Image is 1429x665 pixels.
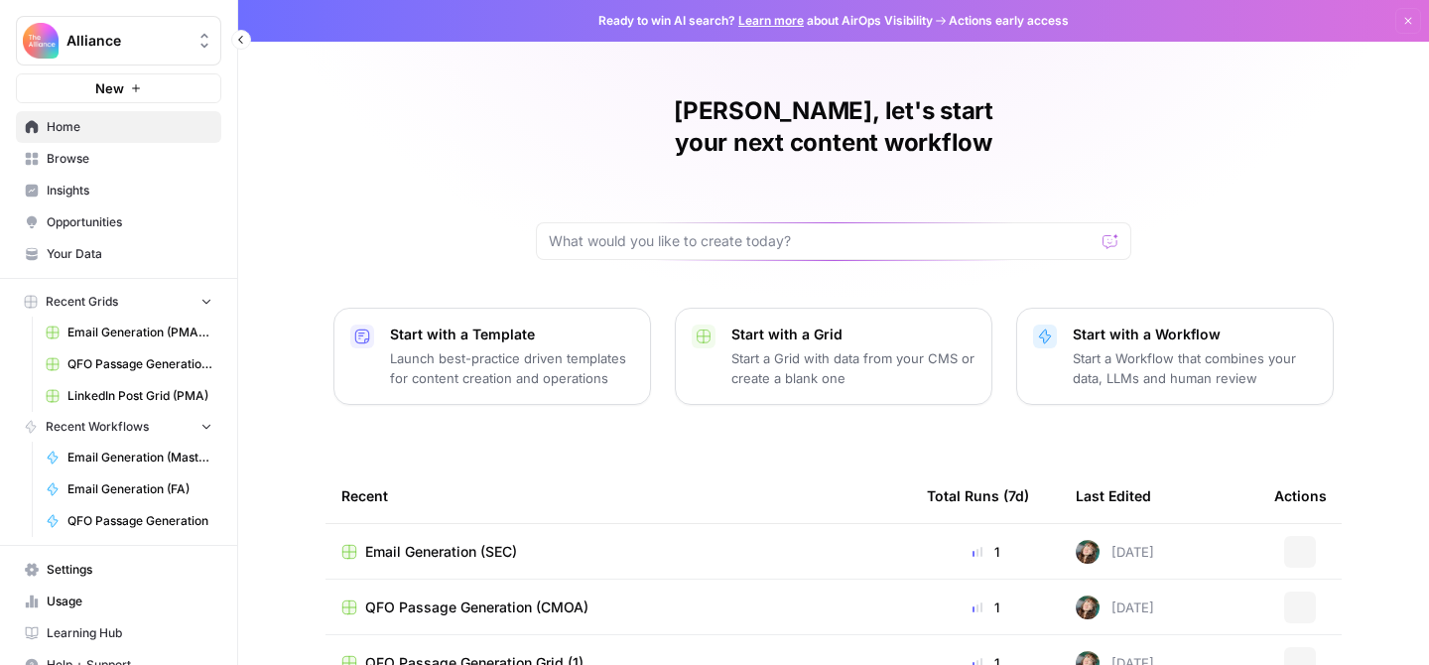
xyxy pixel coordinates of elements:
a: QFO Passage Generation Grid (1) [37,348,221,380]
span: Ready to win AI search? about AirOps Visibility [598,12,933,30]
h1: [PERSON_NAME], let's start your next content workflow [536,95,1131,159]
span: Recent Grids [46,293,118,311]
span: Email Generation (Master) [67,449,212,466]
div: Actions [1274,468,1327,523]
span: Email Generation (FA) [67,480,212,498]
button: Recent Grids [16,287,221,317]
img: Alliance Logo [23,23,59,59]
span: Your Data [47,245,212,263]
div: 1 [927,598,1044,617]
img: auytl9ei5tcnqodk4shm8exxpdku [1076,596,1100,619]
span: Learning Hub [47,624,212,642]
span: QFO Passage Generation [67,512,212,530]
a: Email Generation (SEC) [341,542,895,562]
span: Email Generation (SEC) [365,542,517,562]
span: Opportunities [47,213,212,231]
button: Recent Workflows [16,412,221,442]
a: QFO Passage Generation (CMOA) [341,598,895,617]
a: Usage [16,586,221,617]
div: [DATE] [1076,540,1154,564]
button: Start with a TemplateLaunch best-practice driven templates for content creation and operations [333,308,651,405]
span: LinkedIn Post Grid (PMA) [67,387,212,405]
span: New [95,78,124,98]
span: Alliance [66,31,187,51]
div: [DATE] [1076,596,1154,619]
p: Launch best-practice driven templates for content creation and operations [390,348,634,388]
p: Start with a Workflow [1073,325,1317,344]
a: Opportunities [16,206,221,238]
p: Start with a Template [390,325,634,344]
span: QFO Passage Generation Grid (1) [67,355,212,373]
p: Start with a Grid [731,325,975,344]
a: Insights [16,175,221,206]
a: QFO Passage Generation [37,505,221,537]
div: Total Runs (7d) [927,468,1029,523]
button: Start with a WorkflowStart a Workflow that combines your data, LLMs and human review [1016,308,1334,405]
a: Email Generation (Master) [37,442,221,473]
button: Start with a GridStart a Grid with data from your CMS or create a blank one [675,308,992,405]
a: Email Generation (PMA) - OLD [37,317,221,348]
span: Email Generation (PMA) - OLD [67,324,212,341]
img: auytl9ei5tcnqodk4shm8exxpdku [1076,540,1100,564]
button: Workspace: Alliance [16,16,221,66]
a: Learning Hub [16,617,221,649]
a: Settings [16,554,221,586]
p: Start a Workflow that combines your data, LLMs and human review [1073,348,1317,388]
div: Recent [341,468,895,523]
span: QFO Passage Generation (CMOA) [365,598,588,617]
button: New [16,73,221,103]
p: Start a Grid with data from your CMS or create a blank one [731,348,975,388]
a: LinkedIn Post Grid (PMA) [37,380,221,412]
span: Browse [47,150,212,168]
span: Actions early access [949,12,1069,30]
input: What would you like to create today? [549,231,1095,251]
a: Email Generation (FA) [37,473,221,505]
div: 1 [927,542,1044,562]
a: Home [16,111,221,143]
span: Recent Workflows [46,418,149,436]
span: Insights [47,182,212,199]
span: Home [47,118,212,136]
div: Last Edited [1076,468,1151,523]
span: Usage [47,593,212,610]
a: Browse [16,143,221,175]
a: Learn more [738,13,804,28]
span: Settings [47,561,212,579]
a: Your Data [16,238,221,270]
